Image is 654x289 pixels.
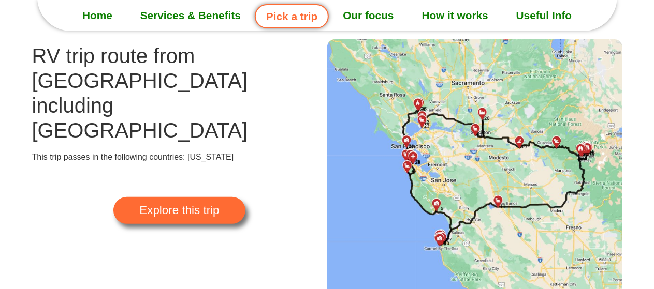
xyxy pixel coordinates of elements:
a: Explore this trip [113,197,245,224]
span: This trip passes in the following countries: [US_STATE] [32,153,234,161]
a: Useful Info [502,3,586,28]
a: Pick a trip [255,4,329,28]
a: Home [68,3,126,28]
h1: RV trip route from [GEOGRAPHIC_DATA] including [GEOGRAPHIC_DATA] [32,43,327,143]
span: Explore this trip [139,205,219,216]
a: How it works [408,3,502,28]
a: Services & Benefits [126,3,255,28]
nav: Menu [37,3,617,28]
a: Our focus [329,3,408,28]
